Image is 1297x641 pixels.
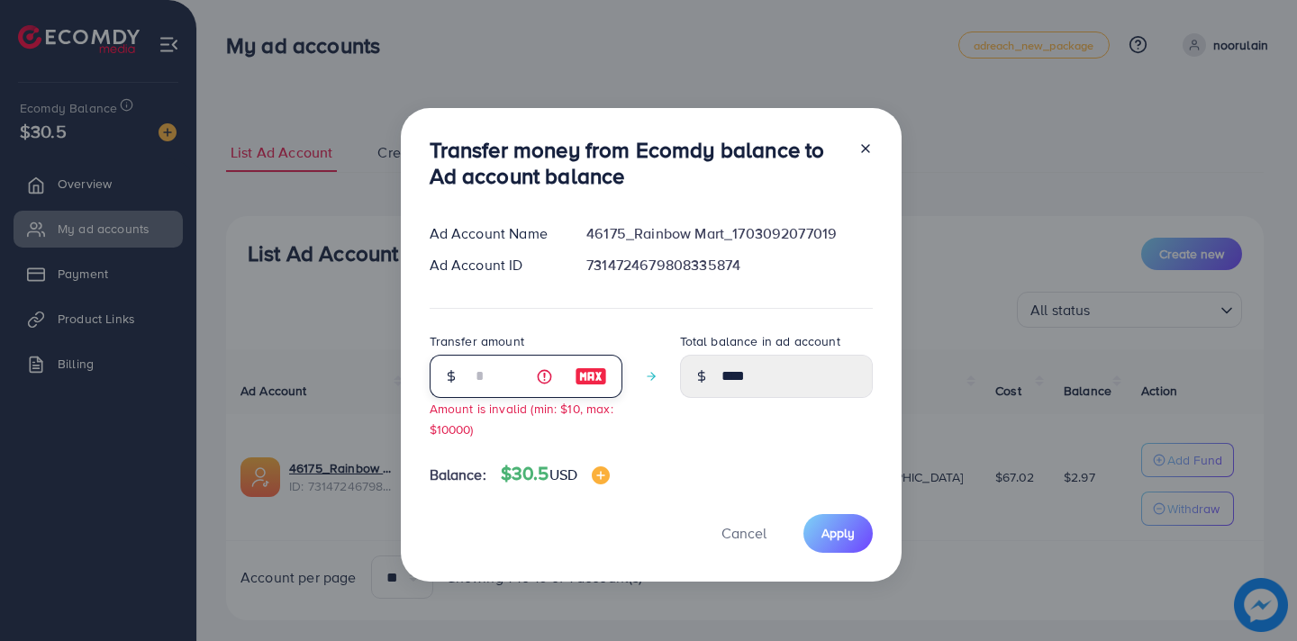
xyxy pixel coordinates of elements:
div: Ad Account ID [415,255,573,275]
label: Total balance in ad account [680,332,840,350]
h3: Transfer money from Ecomdy balance to Ad account balance [430,137,844,189]
span: Balance: [430,465,486,485]
div: Ad Account Name [415,223,573,244]
div: 7314724679808335874 [572,255,886,275]
button: Apply [803,514,873,553]
img: image [575,366,607,387]
small: Amount is invalid (min: $10, max: $10000) [430,400,613,438]
span: Cancel [721,523,766,543]
h4: $30.5 [501,463,610,485]
img: image [592,466,610,484]
span: Apply [821,524,855,542]
span: USD [549,465,577,484]
label: Transfer amount [430,332,524,350]
button: Cancel [699,514,789,553]
div: 46175_Rainbow Mart_1703092077019 [572,223,886,244]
